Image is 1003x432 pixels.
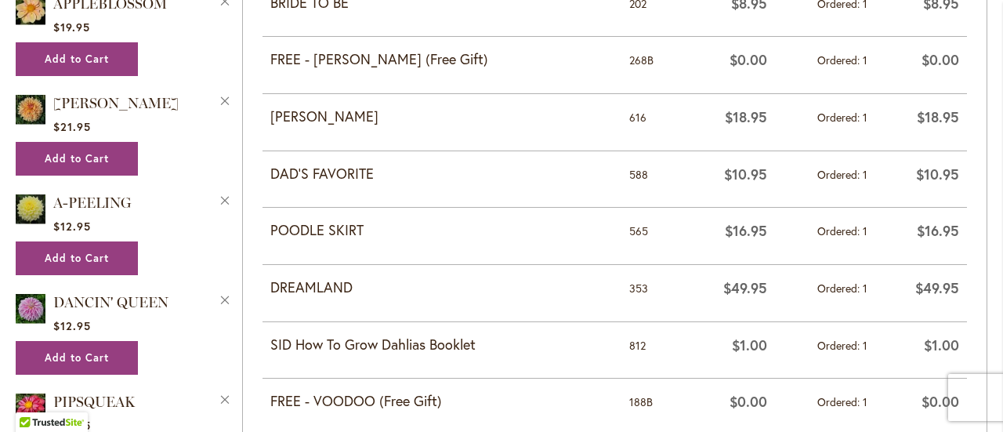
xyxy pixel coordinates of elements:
span: Ordered [817,223,863,238]
span: 1 [863,167,867,182]
span: Ordered [817,338,863,353]
button: Add to Cart [16,142,138,176]
span: $12.95 [53,318,91,333]
a: A-PEELING [53,194,131,212]
strong: DAD'S FAVORITE [270,164,614,184]
span: Ordered [817,281,863,296]
span: $0.00 [730,392,767,411]
a: A-Peeling [16,191,45,230]
span: Ordered [817,53,863,67]
span: $0.00 [730,50,767,69]
span: 1 [863,394,867,409]
span: $0.00 [922,50,959,69]
td: 588 [621,151,683,208]
a: Dancin' Queen [16,291,45,329]
a: PIPSQUEAK [53,394,135,411]
span: $0.00 [922,392,959,411]
a: DANCIN' QUEEN [53,294,168,311]
span: $49.95 [915,278,959,297]
span: Add to Cart [45,53,109,66]
button: Add to Cart [16,341,138,375]
img: A-Peeling [16,191,45,227]
strong: FREE - VOODOO (Free Gift) [270,391,614,412]
span: 1 [863,53,867,67]
strong: DREAMLAND [270,278,614,298]
strong: POODLE SKIRT [270,220,614,241]
span: Add to Cart [45,351,109,365]
img: Dancin' Queen [16,291,45,326]
span: Ordered [817,167,863,182]
button: Add to Cart [16,42,138,76]
span: 1 [863,338,867,353]
span: Ordered [817,394,863,409]
td: 353 [621,265,683,322]
td: 616 [621,93,683,151]
td: 268B [621,37,683,94]
td: 565 [621,208,683,265]
button: Add to Cart [16,241,138,275]
img: KARMEL KORN [16,92,45,127]
span: $19.95 [53,20,90,34]
span: $18.95 [725,107,767,126]
strong: [PERSON_NAME] [270,107,614,127]
iframe: Launch Accessibility Center [12,376,56,420]
span: $10.95 [916,165,959,183]
span: Add to Cart [45,252,109,265]
span: $49.95 [723,278,767,297]
a: KARMEL KORN [16,92,45,130]
strong: SID How To Grow Dahlias Booklet [270,335,614,355]
span: $1.00 [924,336,959,354]
span: 1 [863,110,867,125]
span: $1.00 [732,336,767,354]
span: 1 [863,281,867,296]
span: $16.95 [917,221,959,240]
a: [PERSON_NAME] [53,95,179,112]
span: $16.95 [725,221,767,240]
strong: FREE - [PERSON_NAME] (Free Gift) [270,49,614,70]
span: $12.95 [53,219,91,234]
span: $18.95 [917,107,959,126]
span: Add to Cart [45,152,109,165]
span: 1 [863,223,867,238]
span: Ordered [817,110,863,125]
span: $21.95 [53,119,91,134]
span: $10.95 [724,165,767,183]
td: 812 [621,321,683,379]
